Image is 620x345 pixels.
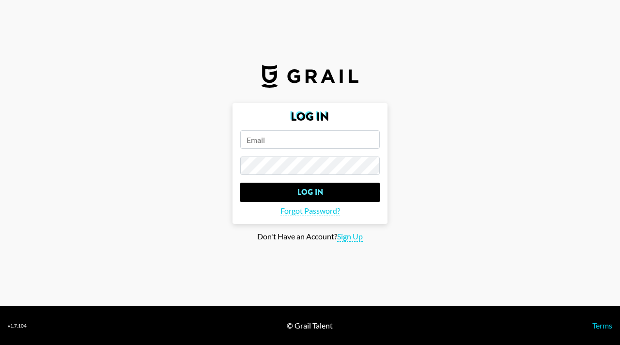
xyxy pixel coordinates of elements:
[262,64,358,88] img: Grail Talent Logo
[8,323,27,329] div: v 1.7.104
[287,321,333,330] div: © Grail Talent
[8,232,612,242] div: Don't Have an Account?
[280,206,340,216] span: Forgot Password?
[240,183,380,202] input: Log In
[240,111,380,123] h2: Log In
[592,321,612,330] a: Terms
[240,130,380,149] input: Email
[337,232,363,242] span: Sign Up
